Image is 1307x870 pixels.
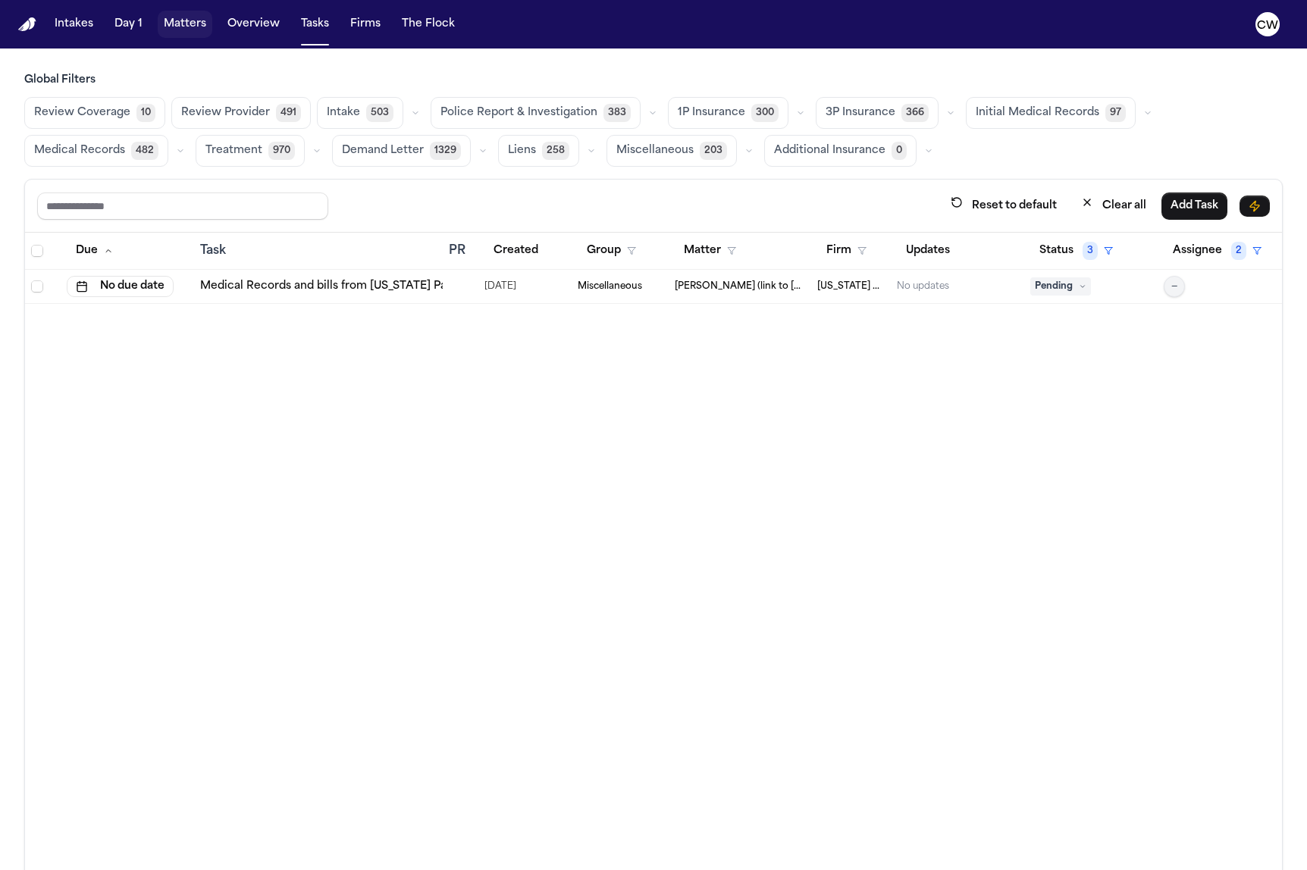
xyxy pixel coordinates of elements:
[764,135,917,167] button: Additional Insurance0
[34,105,130,120] span: Review Coverage
[542,142,569,160] span: 258
[678,105,745,120] span: 1P Insurance
[816,97,939,129] button: 3P Insurance366
[1072,192,1155,220] button: Clear all
[67,276,174,297] button: No due date
[966,97,1136,129] button: Initial Medical Records97
[18,17,36,32] a: Home
[366,104,393,122] span: 503
[508,143,536,158] span: Liens
[171,97,311,129] button: Review Provider491
[751,104,779,122] span: 300
[221,11,286,38] button: Overview
[205,143,262,158] span: Treatment
[440,105,597,120] span: Police Report & Investigation
[136,104,155,122] span: 10
[34,143,125,158] span: Medical Records
[317,97,403,129] button: Intake503
[1240,196,1270,217] button: Immediate Task
[774,143,885,158] span: Additional Insurance
[342,143,424,158] span: Demand Letter
[18,17,36,32] img: Finch Logo
[668,97,788,129] button: 1P Insurance300
[344,11,387,38] button: Firms
[431,97,641,129] button: Police Report & Investigation383
[616,143,694,158] span: Miscellaneous
[24,97,165,129] button: Review Coverage10
[603,104,631,122] span: 383
[327,105,360,120] span: Intake
[158,11,212,38] button: Matters
[332,135,471,167] button: Demand Letter1329
[826,105,895,120] span: 3P Insurance
[1161,192,1227,220] button: Add Task
[196,135,305,167] button: Treatment970
[1105,104,1126,122] span: 97
[396,11,461,38] button: The Flock
[181,105,270,120] span: Review Provider
[24,135,168,167] button: Medical Records482
[430,142,461,160] span: 1329
[606,135,737,167] button: Miscellaneous203
[892,142,907,160] span: 0
[700,142,727,160] span: 203
[108,11,149,38] button: Day 1
[498,135,579,167] button: Liens258
[942,192,1066,220] button: Reset to default
[268,142,295,160] span: 970
[976,105,1099,120] span: Initial Medical Records
[295,11,335,38] button: Tasks
[24,73,1283,88] h3: Global Filters
[901,104,929,122] span: 366
[131,142,158,160] span: 482
[276,104,301,122] span: 491
[49,11,99,38] button: Intakes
